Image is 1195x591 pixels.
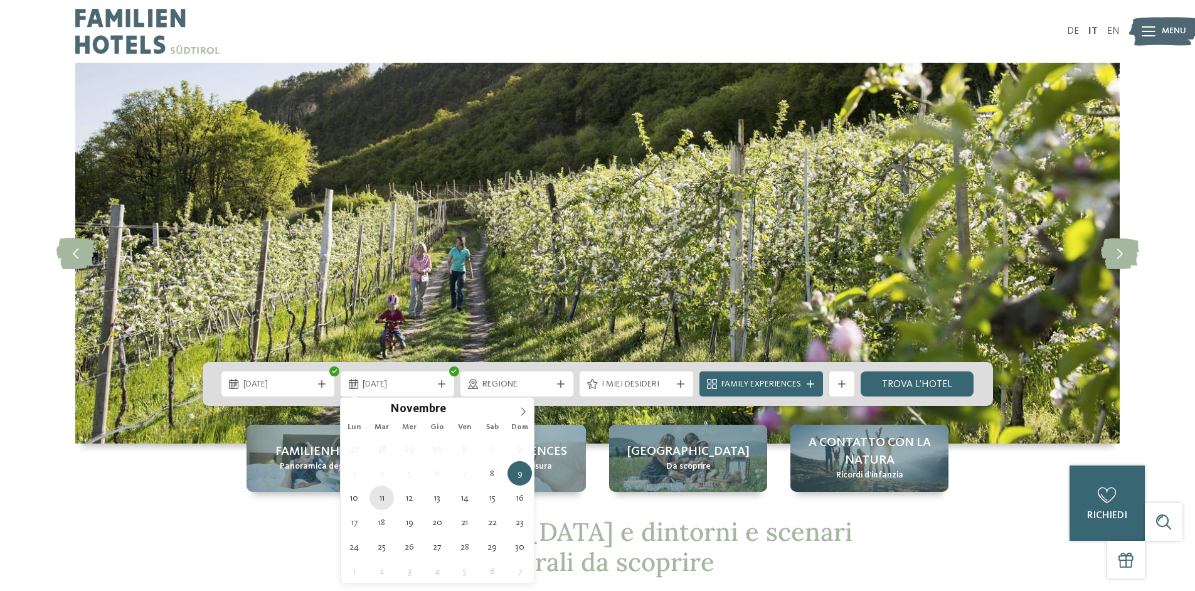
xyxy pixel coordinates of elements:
span: Novembre 22, 2025 [480,510,504,535]
span: Ottobre 31, 2025 [452,437,477,461]
span: Novembre 16, 2025 [507,486,532,510]
span: Regione [482,378,552,391]
span: Novembre 23, 2025 [507,510,532,535]
span: Dicembre 4, 2025 [425,559,449,583]
span: I miei desideri [602,378,671,391]
span: Novembre 26, 2025 [397,535,422,559]
img: Bolzano e dintorni: tutte le attrazioni da scoprire [75,63,1120,444]
span: Novembre 2, 2025 [507,437,532,461]
a: Bolzano e dintorni: tutte le attrazioni da scoprire Familienhotels Panoramica degli hotel [247,425,405,492]
span: Menu [1162,25,1186,38]
span: Novembre 24, 2025 [342,535,366,559]
a: Bolzano e dintorni: tutte le attrazioni da scoprire A contatto con la natura Ricordi d’infanzia [790,425,948,492]
span: Novembre 25, 2025 [369,535,394,559]
span: Dicembre 7, 2025 [507,559,532,583]
span: Novembre 28, 2025 [452,535,477,559]
span: Novembre 21, 2025 [452,510,477,535]
span: Novembre 18, 2025 [369,510,394,535]
span: Familienhotels [275,443,376,461]
span: Novembre 4, 2025 [369,461,394,486]
span: Mar [368,423,396,432]
span: Novembre 29, 2025 [480,535,504,559]
span: Lun [341,423,368,432]
span: Novembre 19, 2025 [397,510,422,535]
span: Novembre 7, 2025 [452,461,477,486]
span: Da scoprire [666,461,711,473]
span: Ottobre 29, 2025 [397,437,422,461]
span: Novembre 1, 2025 [480,437,504,461]
span: Dicembre 1, 2025 [342,559,366,583]
span: Novembre 3, 2025 [342,461,366,486]
input: Year [446,402,487,415]
span: Mer [396,423,423,432]
a: richiedi [1070,466,1145,541]
span: Novembre 15, 2025 [480,486,504,510]
span: Novembre 9, 2025 [507,461,532,486]
span: [DATE] [363,378,432,391]
span: Novembre 13, 2025 [425,486,449,510]
span: Ottobre 30, 2025 [425,437,449,461]
span: Novembre 10, 2025 [342,486,366,510]
a: Bolzano e dintorni: tutte le attrazioni da scoprire [GEOGRAPHIC_DATA] Da scoprire [609,425,767,492]
span: Sab [479,423,506,432]
span: [GEOGRAPHIC_DATA] e dintorni e scenari naturali da scoprire [343,516,852,578]
span: Novembre 11, 2025 [369,486,394,510]
span: Ven [451,423,479,432]
span: Novembre [390,404,446,416]
span: richiedi [1087,511,1127,521]
span: Dicembre 3, 2025 [397,559,422,583]
span: Family Experiences [721,378,801,391]
a: DE [1067,26,1079,36]
span: Panoramica degli hotel [280,461,371,473]
span: Novembre 27, 2025 [425,535,449,559]
span: Novembre 14, 2025 [452,486,477,510]
span: Novembre 17, 2025 [342,510,366,535]
span: Dicembre 6, 2025 [480,559,504,583]
span: Novembre 20, 2025 [425,510,449,535]
span: Ricordi d’infanzia [836,469,903,482]
span: Novembre 8, 2025 [480,461,504,486]
span: Dicembre 5, 2025 [452,559,477,583]
span: Ottobre 27, 2025 [342,437,366,461]
span: Novembre 30, 2025 [507,535,532,559]
a: trova l’hotel [861,371,974,397]
a: IT [1088,26,1098,36]
span: [GEOGRAPHIC_DATA] [627,443,750,461]
a: EN [1107,26,1120,36]
span: Novembre 12, 2025 [397,486,422,510]
span: Ottobre 28, 2025 [369,437,394,461]
span: Novembre 6, 2025 [425,461,449,486]
span: Gio [423,423,451,432]
span: [DATE] [243,378,313,391]
span: A contatto con la natura [803,434,936,469]
span: Novembre 5, 2025 [397,461,422,486]
span: Dom [506,423,534,432]
span: Dicembre 2, 2025 [369,559,394,583]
